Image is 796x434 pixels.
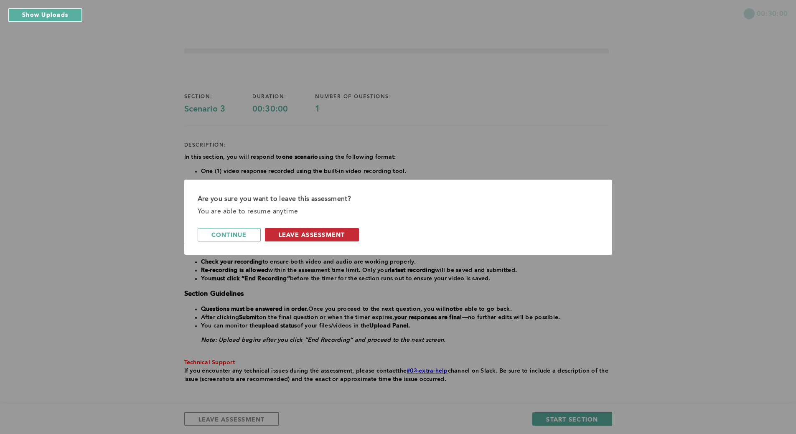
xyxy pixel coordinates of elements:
span: continue [211,231,247,239]
button: leave assessment [265,228,359,241]
button: continue [198,228,261,241]
span: leave assessment [279,231,345,239]
button: Show Uploads [8,8,82,22]
div: Are you sure you want to leave this assessment? [198,193,599,206]
div: You are able to resume anytime [198,206,599,218]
